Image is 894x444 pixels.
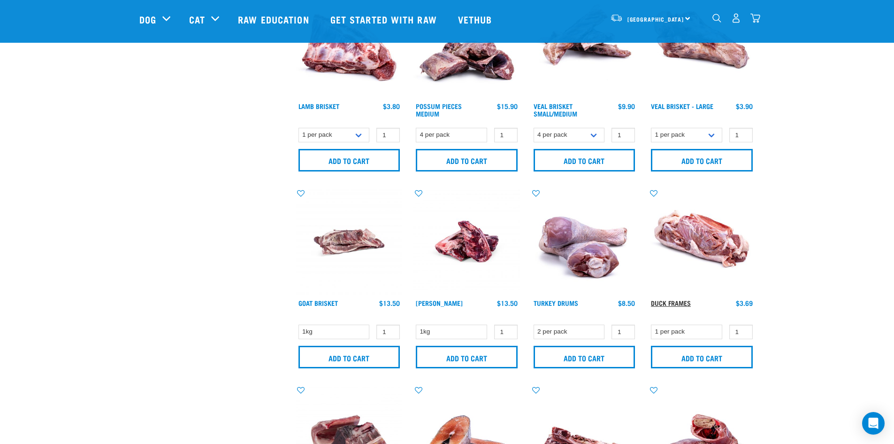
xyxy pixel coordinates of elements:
div: $3.80 [383,102,400,110]
a: Dog [139,12,156,26]
img: user.png [731,13,741,23]
a: Duck Frames [651,301,691,304]
a: Veal Brisket Small/Medium [534,104,577,115]
input: 1 [729,128,753,142]
img: home-icon@2x.png [750,13,760,23]
input: Add to cart [416,346,518,368]
input: Add to cart [298,346,400,368]
input: 1 [494,325,518,339]
a: Cat [189,12,205,26]
img: Goat Brisket [296,188,403,295]
input: 1 [376,128,400,142]
img: 1253 Turkey Drums 01 [531,188,638,295]
a: Veal Brisket - Large [651,104,713,108]
div: $3.90 [736,102,753,110]
div: $9.90 [618,102,635,110]
img: van-moving.png [610,14,623,22]
div: $15.90 [497,102,518,110]
img: Venison Brisket Bone 1662 [413,188,520,295]
div: $13.50 [497,299,518,307]
input: 1 [376,325,400,339]
input: 1 [494,128,518,142]
a: Turkey Drums [534,301,578,304]
a: Goat Brisket [298,301,338,304]
div: $8.50 [618,299,635,307]
div: Open Intercom Messenger [862,412,885,435]
div: $3.69 [736,299,753,307]
input: 1 [611,128,635,142]
a: Vethub [449,0,504,38]
a: Lamb Brisket [298,104,339,108]
input: Add to cart [534,346,635,368]
a: Possum Pieces Medium [416,104,462,115]
span: [GEOGRAPHIC_DATA] [627,17,684,21]
input: Add to cart [651,149,753,171]
input: Add to cart [534,149,635,171]
input: 1 [729,325,753,339]
img: Whole Duck Frame [649,188,755,295]
a: Raw Education [229,0,321,38]
input: Add to cart [651,346,753,368]
input: Add to cart [298,149,400,171]
a: Get started with Raw [321,0,449,38]
a: [PERSON_NAME] [416,301,463,304]
img: home-icon-1@2x.png [712,14,721,23]
input: 1 [611,325,635,339]
input: Add to cart [416,149,518,171]
div: $13.50 [379,299,400,307]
